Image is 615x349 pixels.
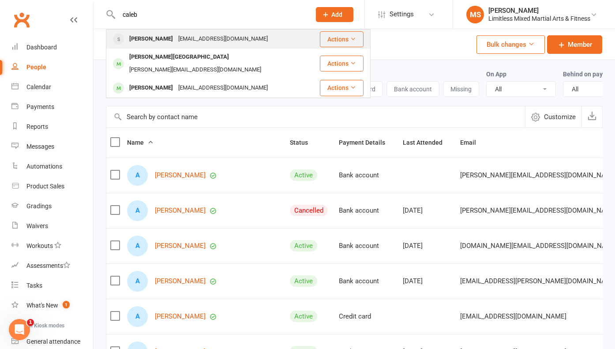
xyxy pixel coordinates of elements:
[290,275,317,287] div: Active
[547,35,602,54] a: Member
[390,4,414,24] span: Settings
[127,200,148,221] div: Adrian
[568,39,592,50] span: Member
[466,6,484,23] div: MS
[26,183,64,190] div: Product Sales
[403,139,452,146] span: Last Attended
[155,313,206,320] a: [PERSON_NAME]
[127,306,148,327] div: Aiden
[488,15,590,23] div: Limitless Mixed Martial Arts & Fitness
[11,296,93,315] a: What's New1
[11,256,93,276] a: Assessments
[11,117,93,137] a: Reports
[26,222,48,229] div: Waivers
[26,163,62,170] div: Automations
[11,137,93,157] a: Messages
[176,82,270,94] div: [EMAIL_ADDRESS][DOMAIN_NAME]
[488,7,590,15] div: [PERSON_NAME]
[26,44,57,51] div: Dashboard
[26,103,54,110] div: Payments
[290,240,317,251] div: Active
[403,207,452,214] div: [DATE]
[127,271,148,292] div: Aidan
[176,33,270,45] div: [EMAIL_ADDRESS][DOMAIN_NAME]
[26,242,53,249] div: Workouts
[26,203,52,210] div: Gradings
[63,301,70,308] span: 1
[11,57,93,77] a: People
[26,83,51,90] div: Calendar
[290,205,328,216] div: Cancelled
[26,123,48,130] div: Reports
[290,311,317,322] div: Active
[320,80,364,96] button: Actions
[11,97,93,117] a: Payments
[339,172,395,179] div: Bank account
[339,207,395,214] div: Bank account
[127,236,148,256] div: Adrian
[11,157,93,176] a: Automations
[11,276,93,296] a: Tasks
[290,139,318,146] span: Status
[127,82,176,94] div: [PERSON_NAME]
[127,139,154,146] span: Name
[11,216,93,236] a: Waivers
[544,112,576,122] span: Customize
[155,278,206,285] a: [PERSON_NAME]
[339,137,395,148] button: Payment Details
[127,64,264,76] div: [PERSON_NAME][EMAIL_ADDRESS][DOMAIN_NAME]
[26,338,80,345] div: General attendance
[320,31,364,47] button: Actions
[26,282,42,289] div: Tasks
[403,278,452,285] div: [DATE]
[443,81,479,97] button: Missing
[26,143,54,150] div: Messages
[386,81,439,97] button: Bank account
[525,106,581,128] button: Customize
[155,242,206,250] a: [PERSON_NAME]
[27,319,34,326] span: 1
[11,38,93,57] a: Dashboard
[9,319,30,340] iframe: Intercom live chat
[460,137,486,148] button: Email
[127,33,176,45] div: [PERSON_NAME]
[339,313,395,320] div: Credit card
[11,77,93,97] a: Calendar
[460,308,566,325] span: [EMAIL_ADDRESS][DOMAIN_NAME]
[403,137,452,148] button: Last Attended
[339,278,395,285] div: Bank account
[11,236,93,256] a: Workouts
[486,71,506,78] label: On App
[320,56,364,71] button: Actions
[460,139,486,146] span: Email
[106,106,525,128] input: Search by contact name
[26,302,58,309] div: What's New
[11,196,93,216] a: Gradings
[339,139,395,146] span: Payment Details
[127,137,154,148] button: Name
[127,165,148,186] div: Adeline
[476,35,545,54] button: Bulk changes
[116,8,304,21] input: Search...
[11,9,33,31] a: Clubworx
[26,262,70,269] div: Assessments
[155,172,206,179] a: [PERSON_NAME]
[290,137,318,148] button: Status
[339,242,395,250] div: Bank account
[403,242,452,250] div: [DATE]
[26,64,46,71] div: People
[127,51,232,64] div: [PERSON_NAME][GEOGRAPHIC_DATA]
[331,11,342,18] span: Add
[290,169,317,181] div: Active
[11,176,93,196] a: Product Sales
[316,7,353,22] button: Add
[155,207,206,214] a: [PERSON_NAME]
